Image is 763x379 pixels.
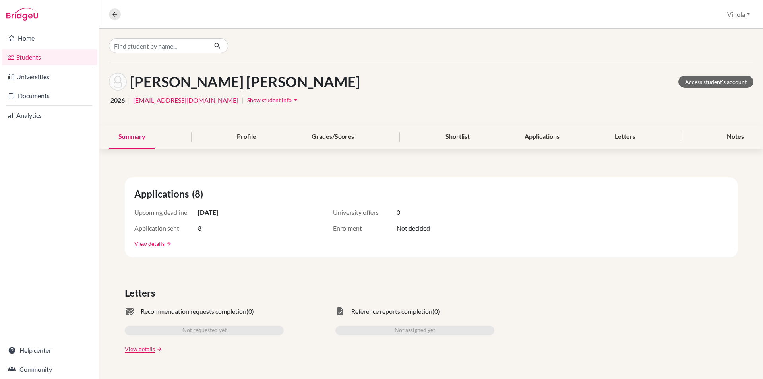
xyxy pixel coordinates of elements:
[2,362,97,377] a: Community
[2,88,97,104] a: Documents
[109,125,155,149] div: Summary
[515,125,569,149] div: Applications
[246,307,254,316] span: (0)
[198,224,201,233] span: 8
[292,96,300,104] i: arrow_drop_down
[125,286,158,300] span: Letters
[165,241,172,247] a: arrow_forward
[242,95,244,105] span: |
[2,69,97,85] a: Universities
[128,95,130,105] span: |
[2,49,97,65] a: Students
[302,125,364,149] div: Grades/Scores
[133,95,238,105] a: [EMAIL_ADDRESS][DOMAIN_NAME]
[397,208,400,217] span: 0
[2,107,97,123] a: Analytics
[678,76,753,88] a: Access student's account
[125,307,134,316] span: mark_email_read
[134,187,192,201] span: Applications
[192,187,206,201] span: (8)
[134,239,165,248] a: View details
[125,345,155,353] a: View details
[432,307,440,316] span: (0)
[182,326,227,335] span: Not requested yet
[198,208,218,217] span: [DATE]
[717,125,753,149] div: Notes
[6,8,38,21] img: Bridge-U
[141,307,246,316] span: Recommendation requests completion
[130,73,360,90] h1: [PERSON_NAME] [PERSON_NAME]
[333,208,397,217] span: University offers
[109,73,127,91] img: Jui Rameshwar Surwase's avatar
[134,224,198,233] span: Application sent
[109,38,207,53] input: Find student by name...
[110,95,125,105] span: 2026
[247,94,300,106] button: Show student infoarrow_drop_down
[134,208,198,217] span: Upcoming deadline
[227,125,266,149] div: Profile
[333,224,397,233] span: Enrolment
[724,7,753,22] button: Vinola
[395,326,435,335] span: Not assigned yet
[605,125,645,149] div: Letters
[335,307,345,316] span: task
[397,224,430,233] span: Not decided
[436,125,479,149] div: Shortlist
[351,307,432,316] span: Reference reports completion
[155,346,162,352] a: arrow_forward
[247,97,292,103] span: Show student info
[2,30,97,46] a: Home
[2,342,97,358] a: Help center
